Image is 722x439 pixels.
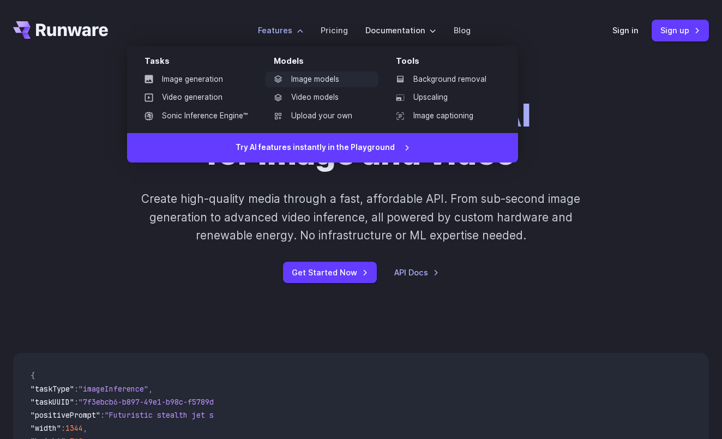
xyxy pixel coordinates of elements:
[74,397,79,407] span: :
[274,55,378,71] div: Models
[61,423,65,433] span: :
[365,24,436,37] label: Documentation
[31,397,74,407] span: "taskUUID"
[136,89,256,106] a: Video generation
[31,410,100,420] span: "positivePrompt"
[612,24,639,37] a: Sign in
[145,55,256,71] div: Tasks
[127,133,518,163] a: Try AI features instantly in the Playground
[136,71,256,88] a: Image generation
[31,371,35,381] span: {
[321,24,348,37] a: Pricing
[136,108,256,124] a: Sonic Inference Engine™
[139,190,584,244] p: Create high-quality media through a fast, affordable API. From sub-second image generation to adv...
[265,71,378,88] a: Image models
[31,384,74,394] span: "taskType"
[652,20,709,41] a: Sign up
[396,55,501,71] div: Tools
[394,266,439,279] a: API Docs
[100,410,105,420] span: :
[65,423,83,433] span: 1344
[387,108,501,124] a: Image captioning
[387,71,501,88] a: Background removal
[148,384,153,394] span: ,
[387,89,501,106] a: Upscaling
[13,21,108,39] a: Go to /
[79,384,148,394] span: "imageInference"
[105,410,502,420] span: "Futuristic stealth jet streaking through a neon-lit cityscape with glowing purple exhaust"
[74,384,79,394] span: :
[83,423,87,433] span: ,
[31,423,61,433] span: "width"
[283,262,377,283] a: Get Started Now
[265,108,378,124] a: Upload your own
[79,397,244,407] span: "7f3ebcb6-b897-49e1-b98c-f5789d2d40d7"
[265,89,378,106] a: Video models
[454,24,471,37] a: Blog
[258,24,303,37] label: Features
